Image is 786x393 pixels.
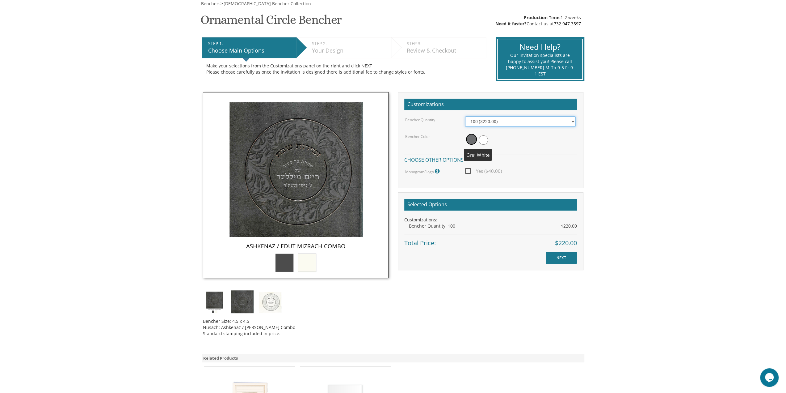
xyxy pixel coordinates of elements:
[404,199,577,211] h2: Selected Options
[555,239,577,248] span: $220.00
[208,41,293,47] div: STEP 1:
[223,1,311,6] a: [DEMOGRAPHIC_DATA] Bencher Collection
[404,154,577,164] h4: Choose other options
[554,21,581,27] a: 732.947.3597
[231,290,254,314] img: meshulav-gr.jpg
[312,41,388,47] div: STEP 2:
[405,134,430,139] label: Bencher Color
[221,1,311,6] span: >
[258,290,282,314] img: meshulav-w.jpg
[404,99,577,110] h2: Customizations
[404,217,577,223] div: Customizations:
[203,314,389,337] div: Bencher Size: 4.5 x 4.5 Nusach: Ashkenaz / [PERSON_NAME] Combo Standard stamping included in price.
[404,234,577,248] div: Total Price:
[224,1,311,6] span: [DEMOGRAPHIC_DATA] Bencher Collection
[506,52,574,77] div: Our invitation specialists are happy to assist you! Please call [PHONE_NUMBER] M-Th 9-5 Fr 9-1 EST
[760,368,780,387] iframe: chat widget
[407,47,483,55] div: Review & Checkout
[405,117,435,122] label: Bencher Quantity
[524,15,561,20] span: Production Time:
[495,21,527,27] span: Need it faster?
[546,252,577,264] input: NEXT
[201,1,221,6] span: Benchers
[208,47,293,55] div: Choose Main Options
[465,167,502,175] span: Yes ($40.00)
[561,223,577,229] span: $220.00
[200,13,342,31] h1: Ornamental Circle Bencher
[407,41,483,47] div: STEP 3:
[206,63,481,75] div: Make your selections from the Customizations panel on the right and click NEXT Please choose care...
[200,1,221,6] a: Benchers
[202,354,585,363] div: Related Products
[312,47,388,55] div: Your Design
[506,41,574,53] div: Need Help?
[495,15,581,27] div: 1-2 weeks Contact us at
[405,167,441,175] label: Monogram/Logo
[203,290,226,314] img: meshulav-thumb.jpg
[203,92,389,278] img: meshulav-thumb.jpg
[409,223,577,229] div: Bencher Quantity: 100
